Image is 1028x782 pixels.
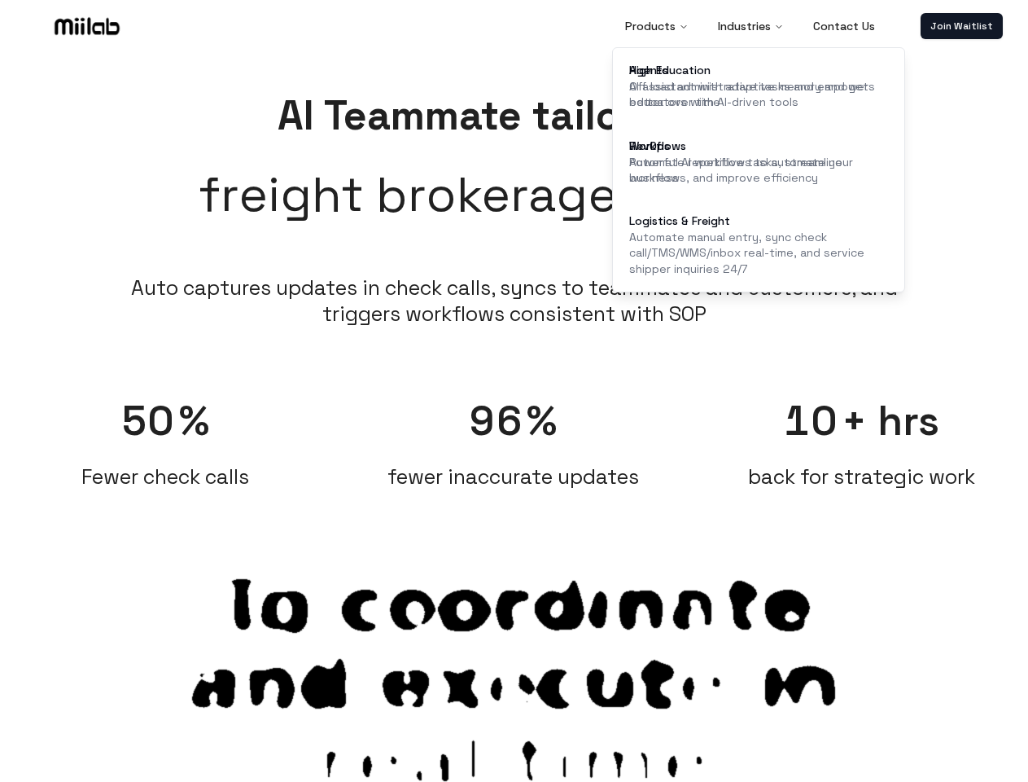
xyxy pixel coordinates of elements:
[842,395,939,447] span: + hrs
[784,395,838,447] span: 10
[148,566,881,723] span: Superpower for brokers and 3PL
[51,14,123,38] img: Logo
[921,13,1003,39] a: Join Waitlist
[748,463,975,490] span: back for strategic work
[800,10,888,42] a: Contact Us
[199,158,830,231] span: freight brokerage and 3PL
[121,395,176,447] span: 50
[278,90,751,142] span: AI Teammate tailored for
[387,463,639,490] span: fewer inaccurate updates
[470,395,523,447] span: 96
[26,14,148,38] a: Logo
[612,10,702,42] button: Products
[179,395,209,447] span: %
[705,10,797,42] button: Industries
[527,395,557,447] span: %
[612,10,888,42] nav: Main
[122,275,906,327] li: Auto captures updates in check calls, syncs to teammates and customers, and triggers workflows co...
